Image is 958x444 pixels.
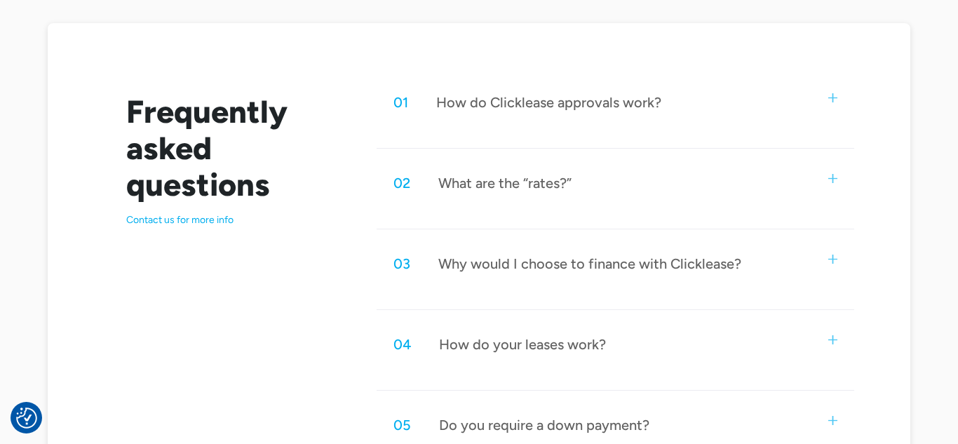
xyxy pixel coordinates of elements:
div: 01 [393,93,408,112]
div: 03 [393,255,410,273]
h2: Frequently asked questions [126,93,342,203]
div: 02 [393,174,410,192]
img: small plus [828,93,837,102]
button: Consent Preferences [16,408,37,429]
img: Revisit consent button [16,408,37,429]
div: How do Clicklease approvals work? [436,93,661,112]
div: Do you require a down payment? [439,416,649,434]
div: What are the “rates?” [438,174,572,192]
div: Why would I choose to finance with Clicklease? [438,255,741,273]
div: 05 [393,416,411,434]
img: small plus [828,174,837,183]
div: 04 [393,335,411,354]
img: small plus [828,335,837,344]
div: How do your leases work? [439,335,606,354]
p: Contact us for more info [126,214,342,227]
img: small plus [828,255,837,264]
